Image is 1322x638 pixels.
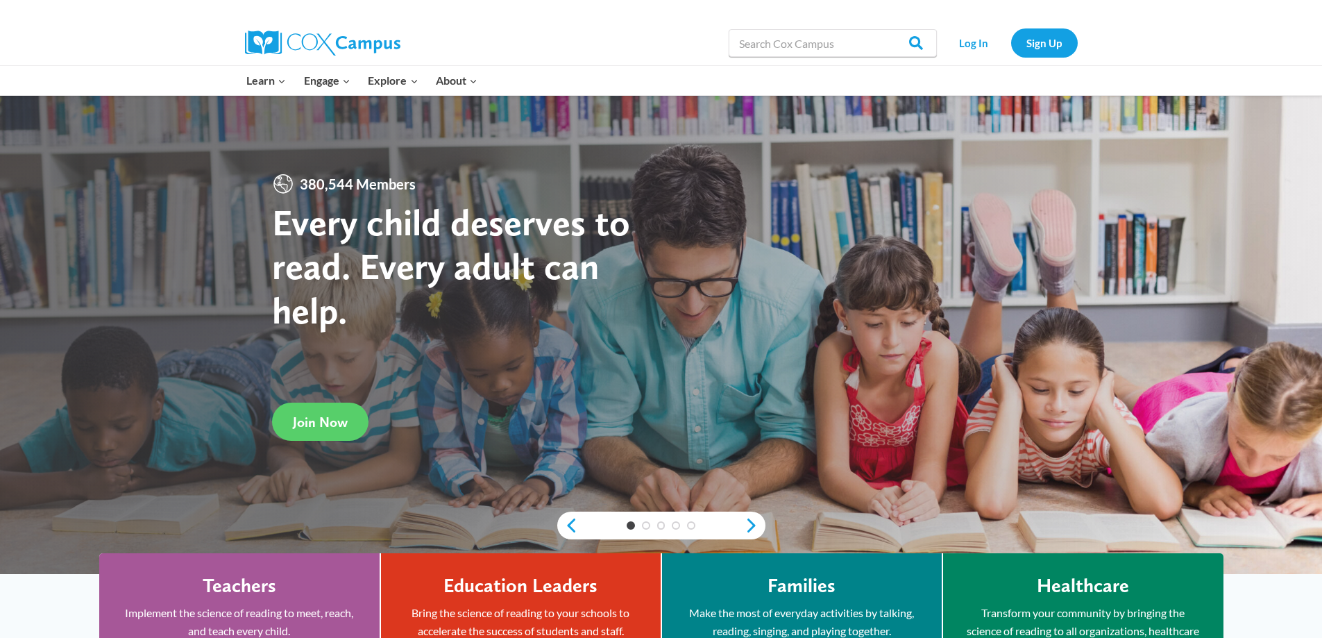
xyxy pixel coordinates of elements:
[203,574,276,598] h4: Teachers
[672,521,680,530] a: 4
[944,28,1078,57] nav: Secondary Navigation
[627,521,635,530] a: 1
[642,521,650,530] a: 2
[245,31,400,56] img: Cox Campus
[1037,574,1129,598] h4: Healthcare
[238,66,486,95] nav: Primary Navigation
[272,200,630,333] strong: Every child deserves to read. Every adult can help.
[729,29,937,57] input: Search Cox Campus
[657,521,666,530] a: 3
[944,28,1004,57] a: Log In
[443,574,598,598] h4: Education Leaders
[368,72,418,90] span: Explore
[745,517,765,534] a: next
[293,414,348,430] span: Join Now
[768,574,836,598] h4: Families
[557,517,578,534] a: previous
[304,72,350,90] span: Engage
[687,521,695,530] a: 5
[272,403,368,441] a: Join Now
[436,72,477,90] span: About
[1011,28,1078,57] a: Sign Up
[246,72,286,90] span: Learn
[557,512,765,539] div: content slider buttons
[294,173,421,195] span: 380,544 Members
